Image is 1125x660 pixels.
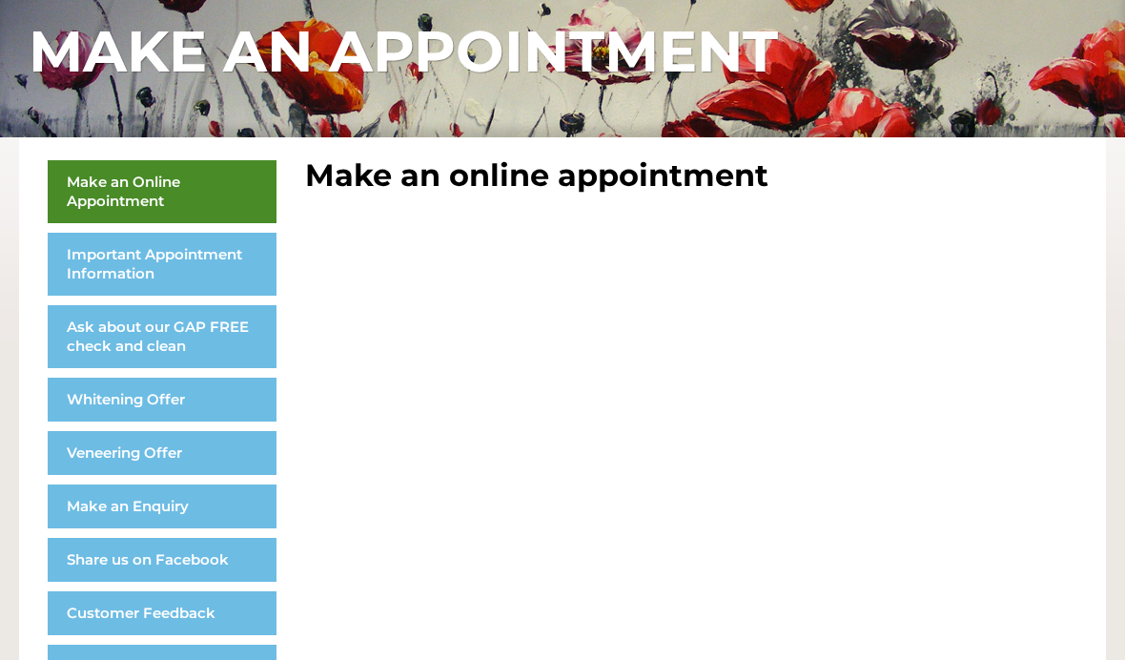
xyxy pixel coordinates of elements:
a: Make an Enquiry [48,485,276,528]
a: Veneering Offer [48,431,276,475]
h1: MAKE AN APPOINTMENT [29,23,1096,80]
a: Ask about our GAP FREE check and clean [48,305,276,368]
a: Whitening Offer [48,378,276,422]
h2: Make an online appointment [305,160,1077,191]
a: Customer Feedback [48,591,276,635]
a: Share us on Facebook [48,538,276,582]
a: Make an Online Appointment [48,160,276,223]
a: Important Appointment Information [48,233,276,296]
